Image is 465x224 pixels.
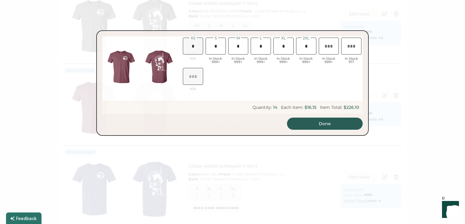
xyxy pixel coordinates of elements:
div: $226.10 [344,105,359,110]
div: In Stock 917 [341,57,361,64]
img: generate-image [102,48,140,86]
div: XS [190,36,196,40]
div: N/A [183,57,203,60]
div: M [235,36,241,40]
div: 14 [273,105,277,110]
div: In Stock 999+ [296,57,316,64]
div: XL [280,36,287,40]
div: N/A [183,87,203,91]
div: $16.15 [305,105,316,110]
div: In Stock 999+ [206,57,226,64]
div: L [259,36,263,40]
div: In Stock 999+ [228,57,249,64]
div: In Stock 999+ [319,57,339,64]
div: Quantity: [252,105,272,110]
button: Done [287,118,363,130]
img: generate-image [140,48,178,86]
div: S [213,36,218,40]
div: In Stock 999+ [251,57,271,64]
iframe: Front Chat [436,197,462,223]
div: In Stock 999+ [273,57,294,64]
div: Item Total: [320,105,342,110]
div: Each Item: [281,105,303,110]
div: 2XL [302,36,311,40]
